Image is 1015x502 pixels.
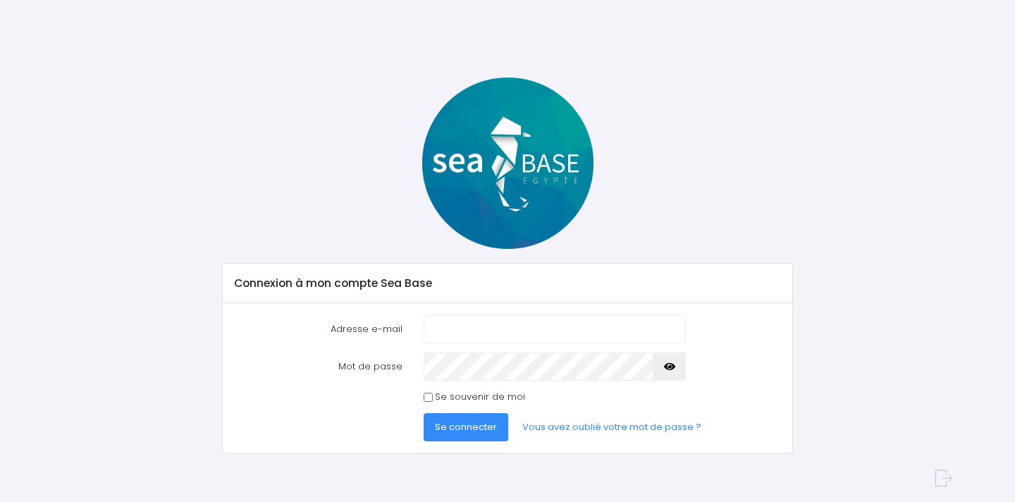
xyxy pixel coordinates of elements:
label: Adresse e-mail [223,315,412,343]
label: Se souvenir de moi [435,390,525,404]
a: Vous avez oublié votre mot de passe ? [511,413,713,441]
span: Se connecter [435,420,497,434]
label: Mot de passe [223,353,412,381]
button: Se connecter [424,413,508,441]
div: Connexion à mon compte Sea Base [223,264,792,303]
